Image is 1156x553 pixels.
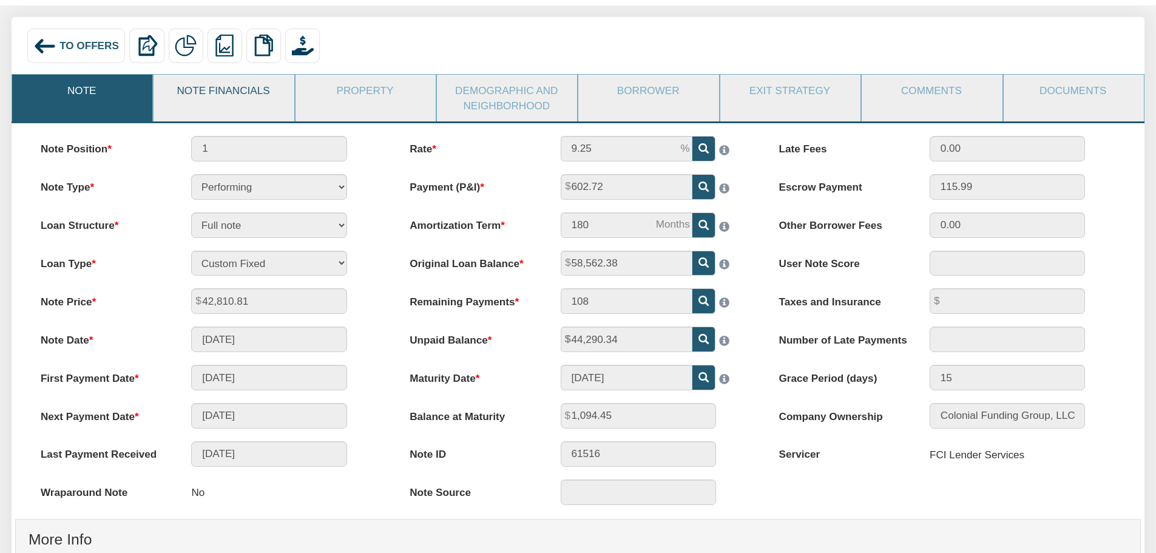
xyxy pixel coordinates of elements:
label: Loan Structure [28,212,179,233]
label: Number of Late Payments [766,327,918,347]
label: Remaining Payments [397,288,548,309]
label: User Note Score [766,251,918,271]
img: copy.png [252,35,274,56]
label: Grace Period (days) [766,365,918,385]
input: This field can contain only numeric characters [561,136,692,161]
p: No [191,480,204,506]
a: Property [296,75,434,106]
label: Rate [397,136,548,157]
label: Wraparound Note [28,480,179,500]
input: MM/DD/YYYY [191,403,346,429]
label: Original Loan Balance [397,251,548,271]
label: Note Price [28,288,179,309]
label: Other Borrower Fees [766,212,918,233]
label: Balance at Maturity [397,403,548,424]
label: Late Fees [766,136,918,157]
img: export.svg [136,35,158,56]
input: MM/DD/YYYY [561,365,692,390]
label: Note Source [397,480,548,500]
a: Demographic and Neighborhood [437,75,576,121]
label: Payment (P&I) [397,174,548,195]
label: Servicer [766,441,918,462]
span: To Offers [59,39,119,52]
label: Unpaid Balance [397,327,548,347]
label: Note Date [28,327,179,347]
label: Company Ownership [766,403,918,424]
a: Borrower [578,75,717,106]
label: Taxes and Insurance [766,288,918,309]
input: MM/DD/YYYY [191,441,346,467]
label: Note Position [28,136,179,157]
img: purchase_offer.png [292,35,314,56]
input: MM/DD/YYYY [191,327,346,352]
img: reports.png [214,35,235,56]
input: MM/DD/YYYY [191,365,346,390]
label: Note Type [28,174,179,195]
img: back_arrow_left_icon.svg [33,35,56,58]
a: Exit Strategy [720,75,859,106]
img: partial.png [175,35,197,56]
a: Note Financials [154,75,292,106]
label: First Payment Date [28,365,179,385]
a: Documents [1004,75,1143,106]
label: Maturity Date [397,365,548,385]
a: Comments [862,75,1001,106]
label: Loan Type [28,251,179,271]
label: Note ID [397,441,548,462]
label: Last Payment Received [28,441,179,462]
div: FCI Lender Services [930,441,1024,468]
label: Next Payment Date [28,403,179,424]
label: Amortization Term [397,212,548,233]
a: Note [12,75,151,106]
label: Escrow Payment [766,174,918,195]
